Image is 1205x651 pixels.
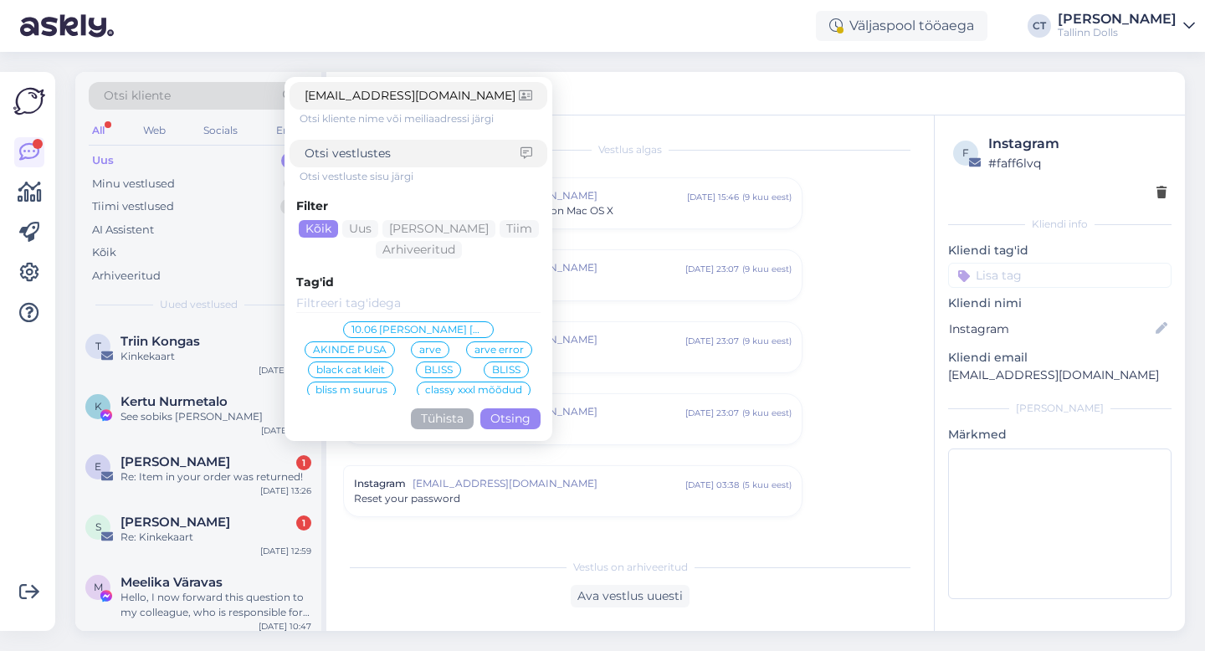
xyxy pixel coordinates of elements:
[296,455,311,470] div: 1
[315,385,387,395] span: bliss m suurus
[95,520,101,533] span: S
[281,152,305,169] div: 8
[13,85,45,117] img: Askly Logo
[296,515,311,531] div: 1
[94,581,103,593] span: M
[92,222,154,238] div: AI Assistent
[948,217,1172,232] div: Kliendi info
[92,268,161,284] div: Arhiveeritud
[120,454,230,469] span: Eliise Schmuul
[343,142,917,157] div: Vestlus algas
[816,11,987,41] div: Väljaspool tööaega
[948,367,1172,384] p: [EMAIL_ADDRESS][DOMAIN_NAME]
[687,191,739,203] div: [DATE] 15:46
[354,491,460,506] span: Reset your password
[296,274,541,291] div: Tag'id
[300,169,547,184] div: Otsi vestluste sisu järgi
[260,484,311,497] div: [DATE] 13:26
[948,263,1172,288] input: Lisa tag
[92,152,114,169] div: Uus
[1058,13,1177,26] div: [PERSON_NAME]
[1058,13,1195,39] a: [PERSON_NAME]Tallinn Dolls
[120,409,311,424] div: See sobiks [PERSON_NAME]
[313,345,387,355] span: AKINDE PUSA
[354,476,406,491] span: Instagram
[413,476,685,491] span: [EMAIL_ADDRESS][DOMAIN_NAME]
[988,154,1167,172] div: # faff6lvq
[573,560,688,575] span: Vestlus on arhiveeritud
[1028,14,1051,38] div: CT
[280,198,305,215] div: 0
[92,176,175,192] div: Minu vestlused
[949,320,1152,338] input: Lisa nimi
[948,242,1172,259] p: Kliendi tag'id
[89,120,108,141] div: All
[140,120,169,141] div: Web
[742,263,792,275] div: ( 9 kuu eest )
[571,585,690,607] div: Ava vestlus uuesti
[160,297,238,312] span: Uued vestlused
[120,575,223,590] span: Meelika Väravas
[685,479,739,491] div: [DATE] 03:38
[120,349,311,364] div: Kinkekaart
[742,335,792,347] div: ( 9 kuu eest )
[948,401,1172,416] div: [PERSON_NAME]
[948,295,1172,312] p: Kliendi nimi
[742,479,792,491] div: ( 5 kuu eest )
[95,340,101,352] span: T
[261,424,311,437] div: [DATE] 14:31
[685,407,739,419] div: [DATE] 23:07
[120,515,230,530] span: Stella Jaska
[92,244,116,261] div: Kõik
[742,407,792,419] div: ( 9 kuu eest )
[120,394,228,409] span: Kertu Nurmetalo
[948,349,1172,367] p: Kliendi email
[948,426,1172,443] p: Märkmed
[300,111,547,126] div: Otsi kliente nime või meiliaadressi järgi
[200,120,241,141] div: Socials
[316,365,385,375] span: black cat kleit
[120,469,311,484] div: Re: Item in your order was returned!
[296,197,541,215] div: Filter
[104,87,171,105] span: Otsi kliente
[988,134,1167,154] div: Instagram
[120,334,200,349] span: Triin Kongas
[95,460,101,473] span: E
[120,530,311,545] div: Re: Kinkekaart
[685,335,739,347] div: [DATE] 23:07
[259,364,311,377] div: [DATE] 14:47
[260,545,311,557] div: [DATE] 12:59
[305,145,520,162] input: Otsi vestlustes
[273,120,308,141] div: Email
[259,620,311,633] div: [DATE] 10:47
[95,400,102,413] span: K
[296,295,541,313] input: Filtreeri tag'idega
[962,146,969,159] span: f
[1058,26,1177,39] div: Tallinn Dolls
[299,220,338,238] div: Kõik
[305,87,519,105] input: Otsi kliente
[284,176,305,192] div: 1
[685,263,739,275] div: [DATE] 23:07
[120,590,311,620] div: Hello, I now forward this question to my colleague, who is responsible for this. The reply will b...
[92,198,174,215] div: Tiimi vestlused
[742,191,792,203] div: ( 9 kuu eest )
